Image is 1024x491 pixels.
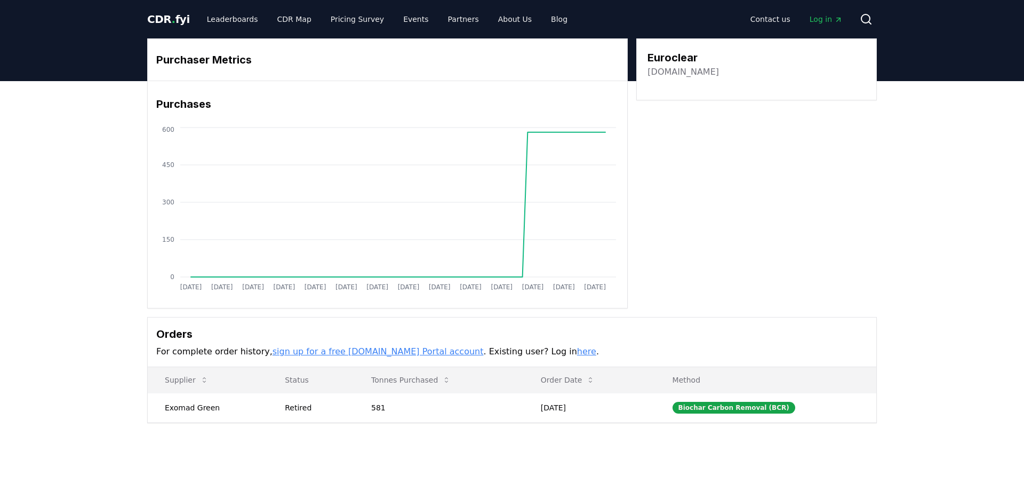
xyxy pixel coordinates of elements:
button: Tonnes Purchased [363,369,459,391]
tspan: [DATE] [553,283,575,291]
h3: Euroclear [647,50,719,66]
tspan: [DATE] [460,283,482,291]
h3: Purchaser Metrics [156,52,619,68]
tspan: [DATE] [335,283,357,291]
span: . [172,13,175,26]
a: About Us [490,10,540,29]
td: Exomad Green [148,393,268,422]
tspan: [DATE] [522,283,544,291]
span: Log in [810,14,843,25]
tspan: [DATE] [429,283,451,291]
a: sign up for a free [DOMAIN_NAME] Portal account [273,346,484,357]
a: [DOMAIN_NAME] [647,66,719,78]
tspan: [DATE] [366,283,388,291]
a: Blog [542,10,576,29]
a: Partners [439,10,487,29]
h3: Purchases [156,96,619,112]
div: Biochar Carbon Removal (BCR) [673,402,795,414]
tspan: [DATE] [242,283,264,291]
a: Pricing Survey [322,10,393,29]
a: CDR.fyi [147,12,190,27]
tspan: [DATE] [398,283,420,291]
tspan: 450 [162,161,174,169]
p: For complete order history, . Existing user? Log in . [156,345,868,358]
a: Contact us [742,10,799,29]
tspan: [DATE] [305,283,326,291]
td: [DATE] [524,393,655,422]
h3: Orders [156,326,868,342]
a: Events [395,10,437,29]
tspan: [DATE] [584,283,606,291]
p: Status [276,375,346,385]
span: CDR fyi [147,13,190,26]
td: 581 [354,393,524,422]
nav: Main [742,10,851,29]
a: here [577,346,596,357]
tspan: [DATE] [211,283,233,291]
div: Retired [285,402,346,413]
tspan: 150 [162,236,174,243]
tspan: 600 [162,126,174,133]
tspan: [DATE] [491,283,513,291]
button: Supplier [156,369,217,391]
button: Order Date [532,369,604,391]
a: CDR Map [269,10,320,29]
tspan: 0 [170,273,174,281]
nav: Main [198,10,576,29]
a: Log in [801,10,851,29]
tspan: [DATE] [180,283,202,291]
tspan: [DATE] [274,283,295,291]
p: Method [664,375,868,385]
a: Leaderboards [198,10,267,29]
tspan: 300 [162,199,174,206]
